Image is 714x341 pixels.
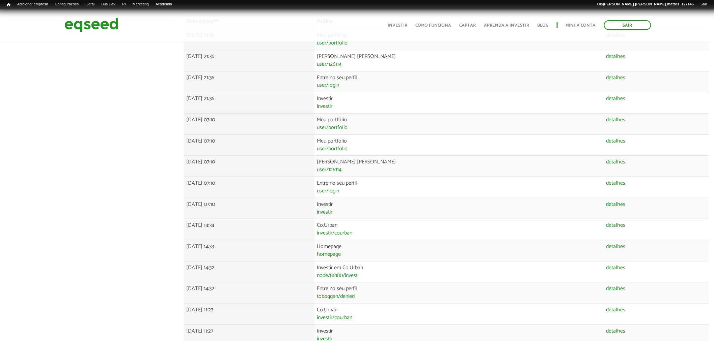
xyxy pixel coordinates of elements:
td: [DATE] 07:10 [184,198,314,219]
a: detalhes [606,54,626,59]
a: detalhes [606,75,626,81]
td: Meu portfólio [314,113,604,134]
img: EqSeed [64,16,118,34]
a: Bus Dev [98,2,119,7]
td: [PERSON_NAME] [PERSON_NAME] [314,156,604,177]
td: [DATE] 21:36 [184,71,314,92]
td: Co.Urban [314,304,604,325]
a: investir [317,210,333,215]
a: node/86180/invest [317,273,358,278]
td: Co.Urban [314,219,604,240]
a: investir/courban [317,315,353,320]
td: Investir [314,198,604,219]
a: detalhes [606,96,626,101]
a: detalhes [606,244,626,249]
td: [DATE] 07:10 [184,113,314,134]
a: Sair [604,20,651,30]
a: user/portfolio [317,146,348,152]
a: user/portfolio [317,125,348,130]
a: Sair [697,2,711,7]
a: Captar [460,23,476,28]
a: Olá[PERSON_NAME].[PERSON_NAME].mattos_127145 [594,2,697,7]
a: toboggan/denied [317,294,355,299]
a: Como funciona [416,23,451,28]
td: Meu portfólio [314,134,604,156]
a: investir/courban [317,230,353,236]
a: detalhes [606,223,626,228]
td: [DATE] 07:10 [184,177,314,198]
a: Marketing [129,2,152,7]
a: user/126114 [317,167,342,173]
a: investir [317,104,333,109]
a: user/portfolio [317,40,348,46]
td: [DATE] 21:36 [184,50,314,71]
td: [DATE] 14:32 [184,282,314,304]
td: Entre no seu perfil [314,282,604,304]
td: Investir [314,92,604,114]
a: detalhes [606,307,626,313]
a: user/126114 [317,62,342,67]
td: [DATE] 11:27 [184,304,314,325]
td: Entre no seu perfil [314,71,604,92]
td: Investir em Co.Urban [314,261,604,282]
strong: [PERSON_NAME].[PERSON_NAME].mattos_127145 [603,2,694,6]
a: user/login [317,188,339,194]
a: Blog [538,23,549,28]
a: Adicionar empresa [14,2,52,7]
a: Investir [388,23,408,28]
td: [DATE] 14:33 [184,240,314,261]
a: detalhes [606,138,626,144]
a: detalhes [606,265,626,271]
a: detalhes [606,181,626,186]
a: detalhes [606,117,626,123]
a: detalhes [606,202,626,207]
a: Minha conta [566,23,596,28]
a: Configurações [52,2,82,7]
a: detalhes [606,286,626,291]
td: [DATE] 07:10 [184,134,314,156]
a: detalhes [606,329,626,334]
a: Início [3,2,14,8]
a: RI [119,2,129,7]
td: [DATE] 14:32 [184,261,314,282]
a: homepage [317,252,341,257]
a: user/login [317,83,339,88]
td: [DATE] 21:36 [184,92,314,114]
td: Entre no seu perfil [314,177,604,198]
td: [DATE] 07:10 [184,156,314,177]
span: Início [7,2,10,7]
td: Homepage [314,240,604,261]
a: Aprenda a investir [484,23,529,28]
a: Academia [152,2,175,7]
td: [PERSON_NAME] [PERSON_NAME] [314,50,604,71]
a: detalhes [606,159,626,165]
td: [DATE] 14:34 [184,219,314,240]
a: Geral [82,2,98,7]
